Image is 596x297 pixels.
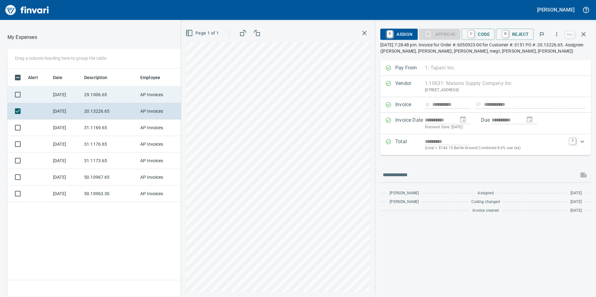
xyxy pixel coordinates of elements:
[50,136,82,153] td: [DATE]
[82,103,138,120] td: 20.13226.65
[138,120,185,136] td: AP Invoices
[380,134,591,155] div: Expand
[570,199,582,205] span: [DATE]
[390,199,419,205] span: [PERSON_NAME]
[53,74,71,81] span: Date
[50,186,82,202] td: [DATE]
[380,42,591,54] p: [DATE] 7:28:48 pm. Invoice for Order #: 6050923-00 for Customer #: 3151 PO #: 20.13226.65. Assign...
[395,138,425,151] p: Total
[537,7,574,13] h5: [PERSON_NAME]
[84,74,116,81] span: Description
[187,29,219,37] span: Page 1 of 1
[82,120,138,136] td: 31.1169.65
[478,190,493,196] span: Assigned
[82,169,138,186] td: 50.10967.65
[138,103,185,120] td: AP Invoices
[570,208,582,214] span: [DATE]
[138,169,185,186] td: AP Invoices
[4,2,50,17] img: Finvari
[84,74,108,81] span: Description
[385,29,412,40] span: Assign
[140,74,168,81] span: Employee
[82,153,138,169] td: 31.1173.65
[502,31,508,37] a: R
[380,29,417,40] button: RAssign
[387,31,393,37] a: R
[50,169,82,186] td: [DATE]
[425,145,566,151] p: (total + $144.15 Battle Ground Combined 8.6% use tax)
[15,55,106,61] p: Drag a column heading here to group the table
[570,190,582,196] span: [DATE]
[82,136,138,153] td: 31.1176.65
[138,153,185,169] td: AP Invoices
[7,34,37,41] p: My Expenses
[496,29,534,40] button: RReject
[468,31,474,37] a: C
[138,186,185,202] td: AP Invoices
[564,27,591,42] span: Close invoice
[471,199,500,205] span: Coding changed
[570,138,576,144] a: T
[184,27,221,39] button: Page 1 of 1
[462,29,495,40] button: CCode
[50,103,82,120] td: [DATE]
[53,74,63,81] span: Date
[536,5,576,15] button: [PERSON_NAME]
[82,186,138,202] td: 50.10963.30
[50,87,82,103] td: [DATE]
[138,87,185,103] td: AP Invoices
[28,74,46,81] span: Alert
[7,34,37,41] nav: breadcrumb
[550,27,564,41] button: More
[50,153,82,169] td: [DATE]
[82,87,138,103] td: 29.1006.65
[28,74,38,81] span: Alert
[501,29,529,40] span: Reject
[138,136,185,153] td: AP Invoices
[390,190,419,196] span: [PERSON_NAME]
[140,74,160,81] span: Employee
[473,208,499,214] span: Invoice created
[565,31,574,38] a: esc
[50,120,82,136] td: [DATE]
[467,29,490,40] span: Code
